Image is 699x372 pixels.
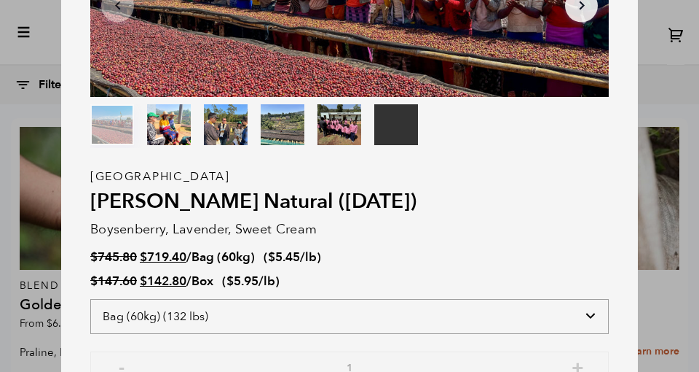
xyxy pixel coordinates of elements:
span: $ [140,273,147,290]
bdi: 147.60 [90,273,137,290]
span: $ [268,249,275,266]
span: /lb [258,273,275,290]
span: /lb [300,249,317,266]
bdi: 5.45 [268,249,300,266]
bdi: 745.80 [90,249,137,266]
video: Your browser does not support the video tag. [374,104,418,145]
bdi: 719.40 [140,249,186,266]
span: Bag (60kg) [191,249,255,266]
p: Boysenberry, Lavender, Sweet Cream [90,220,609,239]
span: ( ) [264,249,321,266]
bdi: 142.80 [140,273,186,290]
span: / [186,249,191,266]
span: ( ) [222,273,280,290]
span: $ [226,273,234,290]
h2: [PERSON_NAME] Natural ([DATE]) [90,190,609,214]
span: $ [90,249,98,266]
span: Box [191,273,213,290]
span: / [186,273,191,290]
bdi: 5.95 [226,273,258,290]
span: $ [140,249,147,266]
span: $ [90,273,98,290]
